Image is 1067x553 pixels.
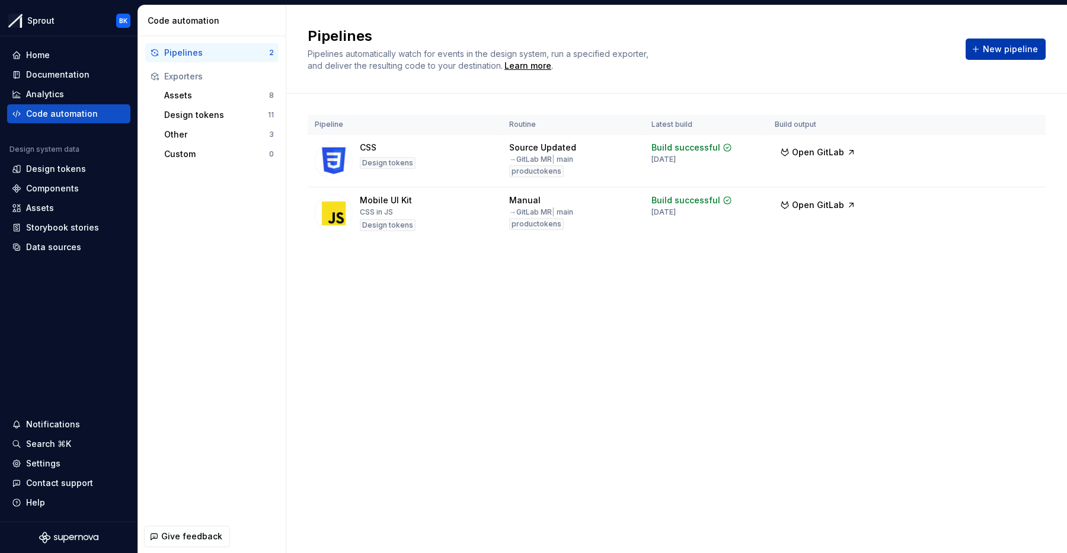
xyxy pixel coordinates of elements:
[148,15,281,27] div: Code automation
[7,46,130,65] a: Home
[269,91,274,100] div: 8
[7,179,130,198] a: Components
[644,115,768,135] th: Latest build
[26,69,90,81] div: Documentation
[269,48,274,57] div: 2
[26,438,71,450] div: Search ⌘K
[775,194,861,216] button: Open GitLab
[26,163,86,175] div: Design tokens
[983,43,1038,55] span: New pipeline
[509,218,564,230] div: productokens
[145,43,279,62] button: Pipelines2
[552,155,555,164] span: |
[159,145,279,164] button: Custom0
[26,477,93,489] div: Contact support
[509,142,576,154] div: Source Updated
[509,165,564,177] div: productokens
[792,146,844,158] span: Open GitLab
[7,493,130,512] button: Help
[509,194,541,206] div: Manual
[651,155,676,164] div: [DATE]
[164,129,269,140] div: Other
[509,207,573,217] div: → GitLab MR main
[26,108,98,120] div: Code automation
[7,415,130,434] button: Notifications
[26,49,50,61] div: Home
[7,199,130,218] a: Assets
[164,89,269,101] div: Assets
[26,183,79,194] div: Components
[159,125,279,144] button: Other3
[7,238,130,257] a: Data sources
[161,530,222,542] span: Give feedback
[269,130,274,139] div: 3
[7,474,130,493] button: Contact support
[26,88,64,100] div: Analytics
[7,218,130,237] a: Storybook stories
[552,207,555,216] span: |
[26,458,60,469] div: Settings
[8,14,23,28] img: b6c2a6ff-03c2-4811-897b-2ef07e5e0e51.png
[119,16,127,25] div: BK
[509,155,573,164] div: → GitLab MR main
[651,194,720,206] div: Build successful
[502,115,644,135] th: Routine
[269,149,274,159] div: 0
[26,418,80,430] div: Notifications
[360,142,376,154] div: CSS
[26,497,45,509] div: Help
[308,49,651,71] span: Pipelines automatically watch for events in the design system, run a specified exporter, and deli...
[360,194,412,206] div: Mobile UI Kit
[159,86,279,105] button: Assets8
[651,142,720,154] div: Build successful
[7,454,130,473] a: Settings
[7,434,130,453] button: Search ⌘K
[164,71,274,82] div: Exporters
[792,199,844,211] span: Open GitLab
[7,159,130,178] a: Design tokens
[26,202,54,214] div: Assets
[360,207,393,217] div: CSS in JS
[308,27,951,46] h2: Pipelines
[164,47,269,59] div: Pipelines
[651,207,676,217] div: [DATE]
[503,62,553,71] span: .
[39,532,98,544] svg: Supernova Logo
[775,202,861,212] a: Open GitLab
[26,241,81,253] div: Data sources
[966,39,1046,60] button: New pipeline
[27,15,55,27] div: Sprout
[268,110,274,120] div: 11
[2,8,135,33] button: SproutBK
[7,104,130,123] a: Code automation
[504,60,551,72] a: Learn more
[164,109,268,121] div: Design tokens
[360,157,416,169] div: Design tokens
[775,149,861,159] a: Open GitLab
[7,65,130,84] a: Documentation
[9,145,79,154] div: Design system data
[775,142,861,163] button: Open GitLab
[159,106,279,124] button: Design tokens11
[308,115,502,135] th: Pipeline
[7,85,130,104] a: Analytics
[26,222,99,234] div: Storybook stories
[164,148,269,160] div: Custom
[360,219,416,231] div: Design tokens
[768,115,872,135] th: Build output
[144,526,230,547] button: Give feedback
